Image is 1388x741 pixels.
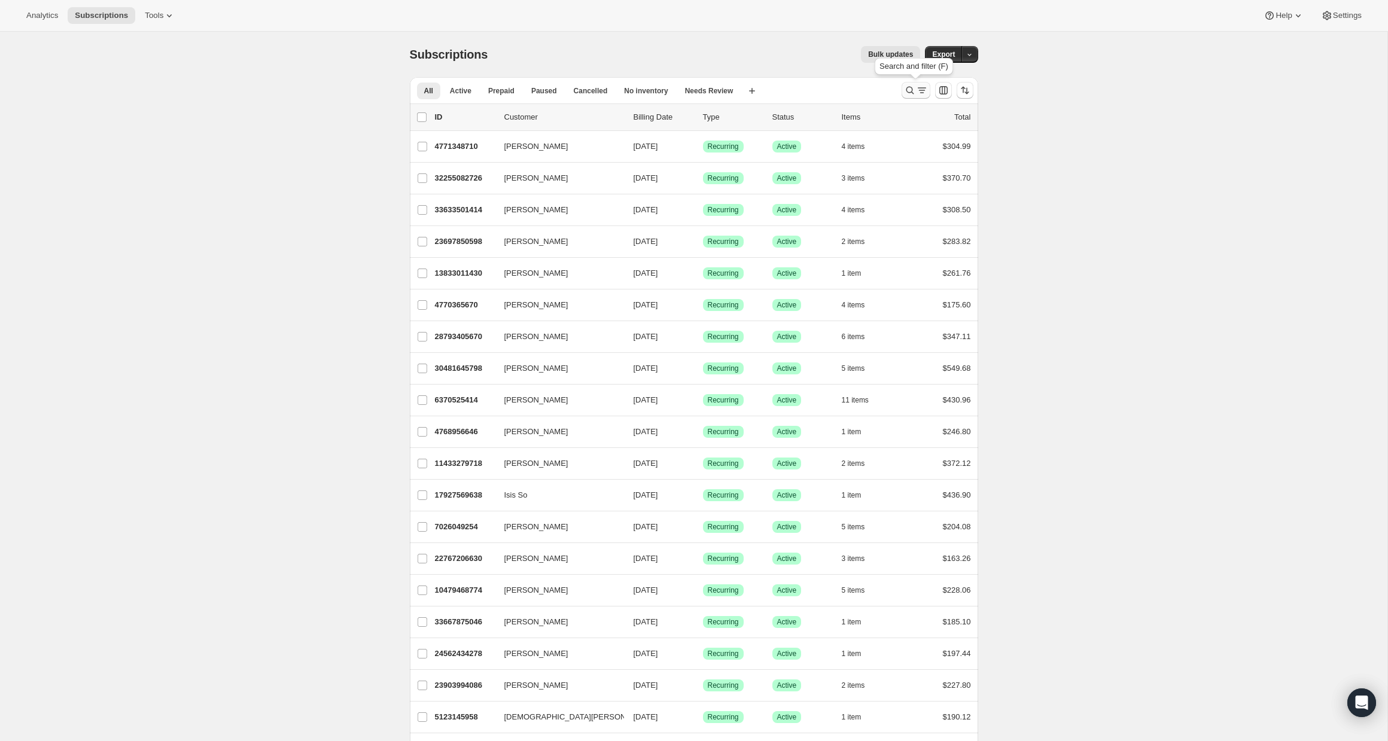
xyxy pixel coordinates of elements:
button: [PERSON_NAME] [497,359,617,378]
span: Active [777,269,797,278]
span: [DATE] [634,237,658,246]
p: 13833011430 [435,267,495,279]
button: Isis So [497,486,617,505]
span: 1 item [842,269,862,278]
span: Active [777,427,797,437]
span: $436.90 [943,490,971,499]
span: [PERSON_NAME] [504,521,568,533]
span: Recurring [708,205,739,215]
button: 11 items [842,392,882,408]
div: 33667875046[PERSON_NAME][DATE]SuccessRecurringSuccessActive1 item$185.10 [435,614,971,630]
span: All [424,86,433,96]
span: $430.96 [943,395,971,404]
span: $246.80 [943,427,971,436]
span: Recurring [708,269,739,278]
span: $185.10 [943,617,971,626]
div: 4771348710[PERSON_NAME][DATE]SuccessRecurringSuccessActive4 items$304.99 [435,138,971,155]
span: [DATE] [634,332,658,341]
p: 30481645798 [435,362,495,374]
p: 23903994086 [435,679,495,691]
span: 4 items [842,205,865,215]
p: 22767206630 [435,553,495,565]
span: Active [777,522,797,532]
span: Recurring [708,712,739,722]
div: IDCustomerBilling DateTypeStatusItemsTotal [435,111,971,123]
span: Active [777,173,797,183]
span: [DATE] [634,459,658,468]
button: Analytics [19,7,65,24]
button: [PERSON_NAME] [497,232,617,251]
span: [DATE] [634,395,658,404]
button: [PERSON_NAME] [497,612,617,632]
span: 1 item [842,649,862,658]
div: 33633501414[PERSON_NAME][DATE]SuccessRecurringSuccessActive4 items$308.50 [435,202,971,218]
span: 6 items [842,332,865,341]
span: Active [777,237,797,246]
span: Active [777,681,797,690]
span: 1 item [842,712,862,722]
span: $197.44 [943,649,971,658]
button: Create new view [742,83,762,99]
span: Active [777,142,797,151]
div: 7026049254[PERSON_NAME][DATE]SuccessRecurringSuccessActive5 items$204.08 [435,519,971,535]
span: 5 items [842,364,865,373]
span: Isis So [504,489,528,501]
span: [PERSON_NAME] [504,426,568,438]
span: Subscriptions [75,11,128,20]
span: Active [777,459,797,468]
p: 7026049254 [435,521,495,533]
span: [PERSON_NAME] [504,394,568,406]
span: Subscriptions [410,48,488,61]
span: Recurring [708,142,739,151]
p: Customer [504,111,624,123]
div: 30481645798[PERSON_NAME][DATE]SuccessRecurringSuccessActive5 items$549.68 [435,360,971,377]
span: $175.60 [943,300,971,309]
button: 1 item [842,423,875,440]
span: [DATE] [634,554,658,563]
button: Export [925,46,962,63]
span: Recurring [708,490,739,500]
span: [DATE] [634,649,658,658]
button: [DEMOGRAPHIC_DATA][PERSON_NAME] [497,708,617,727]
button: [PERSON_NAME] [497,327,617,346]
span: $163.26 [943,554,971,563]
div: 24562434278[PERSON_NAME][DATE]SuccessRecurringSuccessActive1 item$197.44 [435,645,971,662]
button: 1 item [842,614,875,630]
button: 5 items [842,519,878,535]
button: [PERSON_NAME] [497,549,617,568]
span: Active [777,586,797,595]
span: Recurring [708,459,739,468]
span: [DATE] [634,681,658,690]
div: Open Intercom Messenger [1347,688,1376,717]
span: 1 item [842,490,862,500]
span: Tools [145,11,163,20]
p: 28793405670 [435,331,495,343]
span: [PERSON_NAME] [504,584,568,596]
span: 1 item [842,617,862,627]
span: [DATE] [634,269,658,278]
span: Help [1276,11,1292,20]
button: 4 items [842,138,878,155]
div: 4768956646[PERSON_NAME][DATE]SuccessRecurringSuccessActive1 item$246.80 [435,423,971,440]
span: Cancelled [574,86,608,96]
span: Recurring [708,300,739,310]
span: [DATE] [634,205,658,214]
span: [DATE] [634,364,658,373]
button: [PERSON_NAME] [497,295,617,315]
span: 4 items [842,300,865,310]
div: 10479468774[PERSON_NAME][DATE]SuccessRecurringSuccessActive5 items$228.06 [435,582,971,599]
button: Tools [138,7,182,24]
span: [PERSON_NAME] [504,204,568,216]
span: Recurring [708,586,739,595]
div: 32255082726[PERSON_NAME][DATE]SuccessRecurringSuccessActive3 items$370.70 [435,170,971,187]
button: Search and filter results [902,82,930,99]
span: [PERSON_NAME] [504,616,568,628]
button: 4 items [842,202,878,218]
span: [PERSON_NAME] [504,458,568,469]
span: $261.76 [943,269,971,278]
span: $283.82 [943,237,971,246]
button: 2 items [842,233,878,250]
span: [DEMOGRAPHIC_DATA][PERSON_NAME] [504,711,655,723]
span: [PERSON_NAME] [504,172,568,184]
span: $204.08 [943,522,971,531]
